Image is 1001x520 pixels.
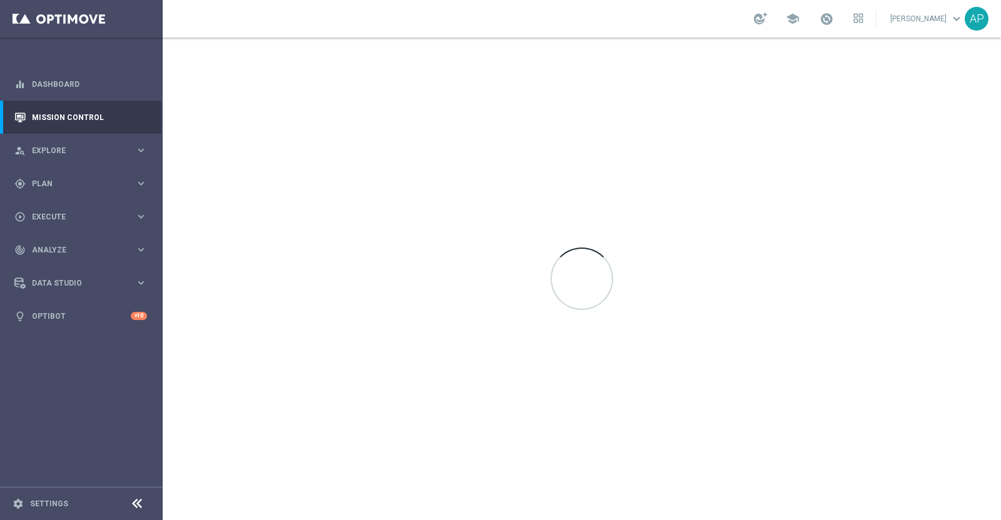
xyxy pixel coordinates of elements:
[14,244,26,256] i: track_changes
[32,180,135,187] span: Plan
[14,67,147,101] div: Dashboard
[135,277,147,289] i: keyboard_arrow_right
[14,311,26,322] i: lightbulb
[889,9,965,28] a: [PERSON_NAME]keyboard_arrow_down
[135,177,147,189] i: keyboard_arrow_right
[30,500,68,507] a: Settings
[13,498,24,509] i: settings
[32,246,135,254] span: Analyze
[32,299,131,332] a: Optibot
[14,211,135,222] div: Execute
[14,278,148,288] button: Data Studio keyboard_arrow_right
[32,147,135,154] span: Explore
[32,101,147,134] a: Mission Control
[135,144,147,156] i: keyboard_arrow_right
[14,311,148,321] button: lightbulb Optibot +10
[14,179,148,189] button: gps_fixed Plan keyboard_arrow_right
[950,12,963,26] span: keyboard_arrow_down
[14,145,26,156] i: person_search
[14,178,26,189] i: gps_fixed
[135,244,147,256] i: keyboard_arrow_right
[32,67,147,101] a: Dashboard
[14,211,26,222] i: play_circle_outline
[965,7,988,31] div: AP
[14,299,147,332] div: Optibot
[14,212,148,222] button: play_circle_outline Execute keyboard_arrow_right
[32,279,135,287] span: Data Studio
[14,79,26,90] i: equalizer
[786,12,800,26] span: school
[14,244,135,256] div: Analyze
[14,178,135,189] div: Plan
[14,145,135,156] div: Explore
[135,211,147,222] i: keyboard_arrow_right
[131,312,147,320] div: +10
[14,112,148,122] button: Mission Control
[14,101,147,134] div: Mission Control
[14,146,148,156] button: person_search Explore keyboard_arrow_right
[14,245,148,255] button: track_changes Analyze keyboard_arrow_right
[14,277,135,289] div: Data Studio
[32,213,135,221] span: Execute
[14,79,148,89] button: equalizer Dashboard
